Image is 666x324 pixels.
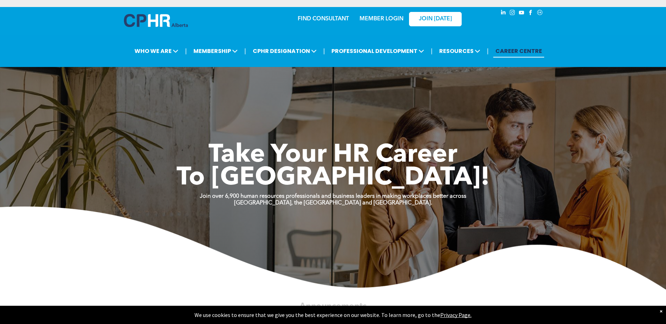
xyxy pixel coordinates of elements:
[185,44,187,58] li: |
[509,9,516,18] a: instagram
[518,9,526,18] a: youtube
[409,12,462,26] a: JOIN [DATE]
[177,166,490,191] span: To [GEOGRAPHIC_DATA]!
[527,9,535,18] a: facebook
[437,45,482,58] span: RESOURCES
[487,44,489,58] li: |
[298,16,349,22] a: FIND CONSULTANT
[360,16,403,22] a: MEMBER LOGIN
[234,200,432,206] strong: [GEOGRAPHIC_DATA], the [GEOGRAPHIC_DATA] and [GEOGRAPHIC_DATA].
[191,45,240,58] span: MEMBERSHIP
[323,44,325,58] li: |
[132,45,180,58] span: WHO WE ARE
[251,45,319,58] span: CPHR DESIGNATION
[431,44,433,58] li: |
[440,311,472,318] a: Privacy Page.
[493,45,544,58] a: CAREER CENTRE
[419,16,452,22] span: JOIN [DATE]
[200,194,466,199] strong: Join over 6,900 human resources professionals and business leaders in making workplaces better ac...
[299,302,367,310] span: Announcements
[660,308,662,315] div: Dismiss notification
[536,9,544,18] a: Social network
[329,45,426,58] span: PROFESSIONAL DEVELOPMENT
[500,9,507,18] a: linkedin
[209,143,457,168] span: Take Your HR Career
[244,44,246,58] li: |
[124,14,188,27] img: A blue and white logo for cp alberta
